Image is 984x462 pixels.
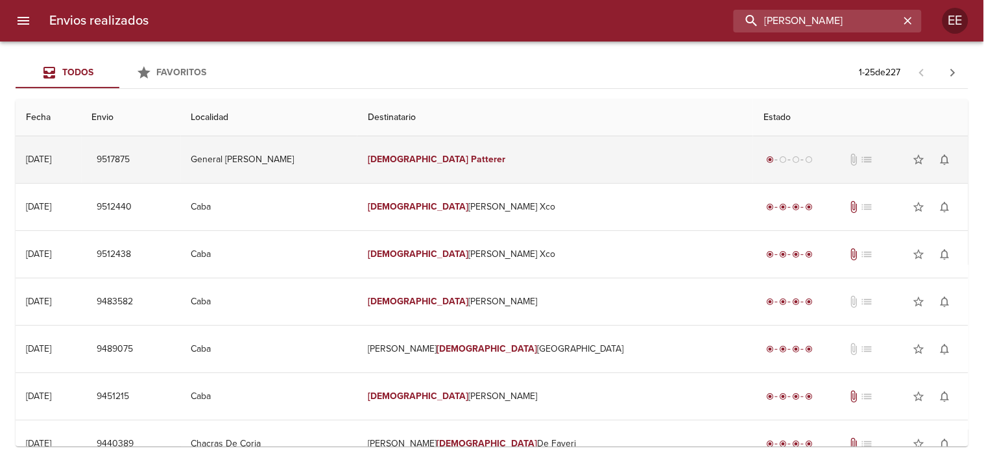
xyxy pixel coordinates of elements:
[26,249,51,260] div: [DATE]
[939,343,952,356] span: notifications_none
[861,295,874,308] span: No tiene pedido asociado
[357,278,753,325] td: [PERSON_NAME]
[848,390,861,403] span: Tiene documentos adjuntos
[766,203,774,211] span: radio_button_checked
[26,438,51,449] div: [DATE]
[861,153,874,166] span: No tiene pedido asociado
[906,431,932,457] button: Agregar a favoritos
[766,393,774,400] span: radio_button_checked
[939,153,952,166] span: notifications_none
[779,440,787,448] span: radio_button_checked
[97,199,132,215] span: 9512440
[805,203,813,211] span: radio_button_checked
[763,248,815,261] div: Entregado
[97,152,130,168] span: 9517875
[437,438,537,449] em: [DEMOGRAPHIC_DATA]
[766,298,774,306] span: radio_button_checked
[939,390,952,403] span: notifications_none
[942,8,968,34] div: EE
[368,296,468,307] em: [DEMOGRAPHIC_DATA]
[861,437,874,450] span: No tiene pedido asociado
[97,341,134,358] span: 9489075
[779,298,787,306] span: radio_button_checked
[181,326,358,372] td: Caba
[766,156,774,164] span: radio_button_checked
[848,248,861,261] span: Tiene documentos adjuntos
[939,201,952,213] span: notifications_none
[792,393,800,400] span: radio_button_checked
[792,345,800,353] span: radio_button_checked
[97,247,132,263] span: 9512438
[906,336,932,362] button: Agregar a favoritos
[763,437,815,450] div: Entregado
[92,195,138,219] button: 9512440
[181,136,358,183] td: General [PERSON_NAME]
[906,289,932,315] button: Agregar a favoritos
[861,248,874,261] span: No tiene pedido asociado
[861,201,874,213] span: No tiene pedido asociado
[181,231,358,278] td: Caba
[939,295,952,308] span: notifications_none
[49,10,149,31] h6: Envios realizados
[792,440,800,448] span: radio_button_checked
[906,66,937,79] span: Pagina anterior
[181,99,358,136] th: Localidad
[753,99,968,136] th: Estado
[62,67,93,78] span: Todos
[368,154,468,165] em: [DEMOGRAPHIC_DATA]
[861,390,874,403] span: No tiene pedido asociado
[92,243,137,267] button: 9512438
[8,5,39,36] button: menu
[763,201,815,213] div: Entregado
[805,298,813,306] span: radio_button_checked
[437,343,537,354] em: [DEMOGRAPHIC_DATA]
[792,203,800,211] span: radio_button_checked
[939,248,952,261] span: notifications_none
[97,389,130,405] span: 9451215
[471,154,505,165] em: Patterer
[906,383,932,409] button: Agregar a favoritos
[913,295,926,308] span: star_border
[92,290,139,314] button: 9483582
[932,383,958,409] button: Activar notificaciones
[805,440,813,448] span: radio_button_checked
[368,201,468,212] em: [DEMOGRAPHIC_DATA]
[932,241,958,267] button: Activar notificaciones
[766,250,774,258] span: radio_button_checked
[92,385,135,409] button: 9451215
[763,343,815,356] div: Entregado
[16,57,223,88] div: Tabs Envios
[763,390,815,403] div: Entregado
[181,278,358,325] td: Caba
[906,241,932,267] button: Agregar a favoritos
[97,294,134,310] span: 9483582
[913,201,926,213] span: star_border
[92,337,139,361] button: 9489075
[763,295,815,308] div: Entregado
[181,373,358,420] td: Caba
[848,437,861,450] span: Tiene documentos adjuntos
[766,345,774,353] span: radio_button_checked
[157,67,207,78] span: Favoritos
[848,295,861,308] span: No tiene documentos adjuntos
[805,393,813,400] span: radio_button_checked
[937,57,968,88] span: Pagina siguiente
[913,248,926,261] span: star_border
[932,431,958,457] button: Activar notificaciones
[16,99,82,136] th: Fecha
[26,296,51,307] div: [DATE]
[92,432,139,456] button: 9440389
[92,148,136,172] button: 9517875
[357,326,753,372] td: [PERSON_NAME] [GEOGRAPHIC_DATA]
[859,66,901,79] p: 1 - 25 de 227
[779,203,787,211] span: radio_button_checked
[906,194,932,220] button: Agregar a favoritos
[779,250,787,258] span: radio_button_checked
[932,147,958,173] button: Activar notificaciones
[805,345,813,353] span: radio_button_checked
[942,8,968,34] div: Abrir información de usuario
[913,153,926,166] span: star_border
[848,153,861,166] span: No tiene documentos adjuntos
[357,99,753,136] th: Destinatario
[357,231,753,278] td: [PERSON_NAME] Xco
